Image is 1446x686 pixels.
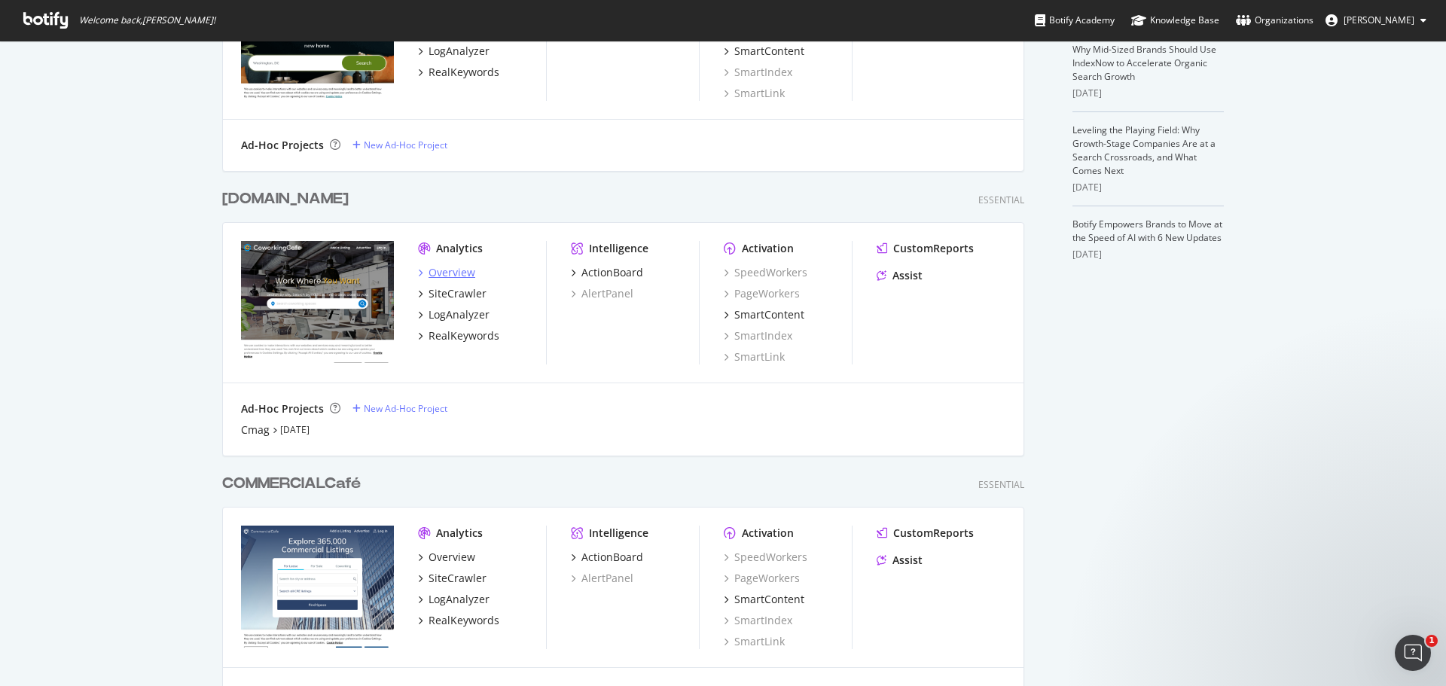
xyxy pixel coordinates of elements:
a: SmartLink [724,634,785,649]
a: AlertPanel [571,286,633,301]
a: SmartLink [724,349,785,364]
a: RealKeywords [418,613,499,628]
div: Essential [978,194,1024,206]
span: platon anca [1344,14,1414,26]
a: SiteCrawler [418,571,487,586]
a: SmartContent [724,44,804,59]
a: RealKeywords [418,328,499,343]
a: New Ad-Hoc Project [352,402,447,415]
div: [DATE] [1072,87,1224,100]
a: ActionBoard [571,550,643,565]
button: [PERSON_NAME] [1313,8,1438,32]
img: coworkingcafe.com [241,241,394,363]
div: LogAnalyzer [429,592,490,607]
div: LogAnalyzer [429,44,490,59]
a: Overview [418,550,475,565]
a: SmartIndex [724,65,792,80]
a: LogAnalyzer [418,44,490,59]
div: COMMERCIALCafé [222,473,361,495]
a: SmartContent [724,592,804,607]
div: CustomReports [893,526,974,541]
div: Essential [978,478,1024,491]
a: Assist [877,268,923,283]
div: Analytics [436,526,483,541]
div: New Ad-Hoc Project [364,139,447,151]
div: [DOMAIN_NAME] [222,188,349,210]
a: [DATE] [280,423,310,436]
a: CustomReports [877,241,974,256]
a: SmartLink [724,86,785,101]
div: ActionBoard [581,265,643,280]
div: SmartContent [734,592,804,607]
div: Knowledge Base [1131,13,1219,28]
span: 1 [1426,635,1438,647]
div: New Ad-Hoc Project [364,402,447,415]
a: Leveling the Playing Field: Why Growth-Stage Companies Are at a Search Crossroads, and What Comes... [1072,123,1216,177]
div: SiteCrawler [429,286,487,301]
div: Ad-Hoc Projects [241,138,324,153]
a: Overview [418,265,475,280]
a: Botify Empowers Brands to Move at the Speed of AI with 6 New Updates [1072,218,1222,244]
a: RealKeywords [418,65,499,80]
div: SmartContent [734,44,804,59]
a: Assist [877,553,923,568]
a: Why Mid-Sized Brands Should Use IndexNow to Accelerate Organic Search Growth [1072,43,1216,83]
span: Welcome back, [PERSON_NAME] ! [79,14,215,26]
a: PageWorkers [724,571,800,586]
div: Overview [429,550,475,565]
a: New Ad-Hoc Project [352,139,447,151]
iframe: Intercom live chat [1395,635,1431,671]
div: Ad-Hoc Projects [241,401,324,416]
div: [DATE] [1072,181,1224,194]
div: Activation [742,241,794,256]
a: LogAnalyzer [418,592,490,607]
div: SiteCrawler [429,571,487,586]
a: CustomReports [877,526,974,541]
a: SiteCrawler [418,286,487,301]
a: SmartContent [724,307,804,322]
a: LogAnalyzer [418,307,490,322]
div: ActionBoard [581,550,643,565]
div: [DATE] [1072,248,1224,261]
div: Intelligence [589,241,648,256]
div: Overview [429,265,475,280]
a: SmartIndex [724,613,792,628]
div: LogAnalyzer [429,307,490,322]
div: Organizations [1236,13,1313,28]
a: ActionBoard [571,265,643,280]
div: RealKeywords [429,328,499,343]
a: SmartIndex [724,328,792,343]
a: SpeedWorkers [724,265,807,280]
a: PageWorkers [724,286,800,301]
div: RealKeywords [429,65,499,80]
a: [DOMAIN_NAME] [222,188,355,210]
a: AlertPanel [571,571,633,586]
a: Cmag [241,422,270,438]
div: SmartContent [734,307,804,322]
a: COMMERCIALCafé [222,473,367,495]
a: SpeedWorkers [724,550,807,565]
div: RealKeywords [429,613,499,628]
div: Assist [892,268,923,283]
div: Assist [892,553,923,568]
div: Analytics [436,241,483,256]
div: Botify Academy [1035,13,1115,28]
div: Activation [742,526,794,541]
img: commercialsearch.com [241,526,394,648]
div: CustomReports [893,241,974,256]
div: Intelligence [589,526,648,541]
